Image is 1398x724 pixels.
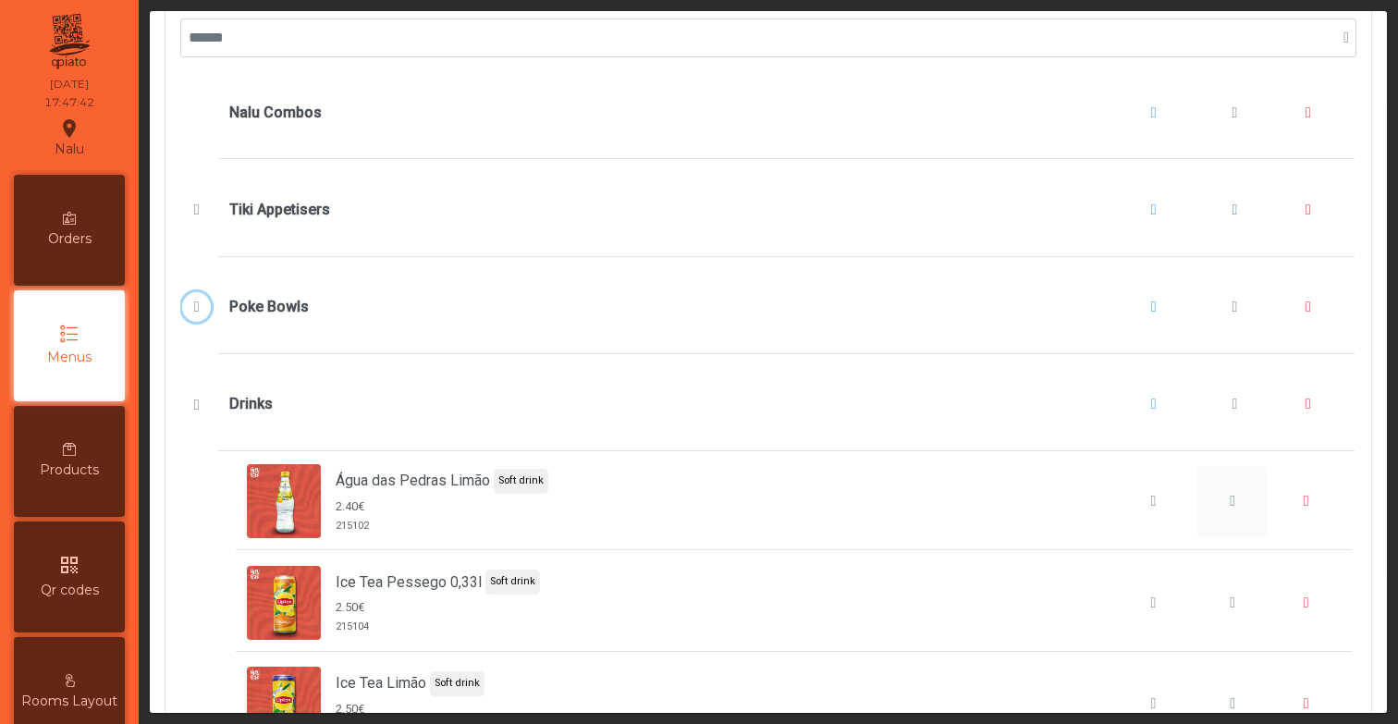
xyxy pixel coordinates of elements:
div: Água das Pedras Limão [200,453,1353,550]
span: Ice Tea Limão [336,672,426,694]
span: 215104 [336,620,540,635]
span: Soft drink [498,473,544,489]
span: Soft drink [490,574,535,590]
div: 17:47:42 [44,94,94,111]
b: Poke Bowls [229,296,309,318]
b: Drinks [229,393,273,415]
span: Soft drink [435,676,480,692]
span: Rooms Layout [21,692,117,711]
img: qpiato [46,9,92,74]
div: Drinks [182,358,1354,451]
span: Ice Tea Pessego 0,33l [336,571,482,594]
div: [DATE] [50,76,89,92]
div: Poke Bowls [182,261,1354,354]
span: Products [40,460,99,480]
div: Ice Tea Pessego 0,33l [200,555,1353,652]
span: Qr codes [41,581,99,600]
span: Água das Pedras Limão [336,470,490,492]
div: Nalu Combos [182,67,1354,160]
img: undefined [247,566,321,640]
b: Tiki Appetisers [229,199,330,221]
span: Orders [48,229,92,249]
span: 215102 [336,519,548,534]
img: undefined [247,464,321,538]
span: 2.50€ [336,598,364,616]
i: location_on [58,117,80,140]
b: Nalu Combos [229,102,322,124]
span: 2.50€ [336,700,364,718]
i: qr_code [58,554,80,576]
div: Nalu [55,115,84,161]
div: Tiki Appetisers [182,164,1354,257]
span: Menus [47,348,92,367]
span: 2.40€ [336,497,364,515]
